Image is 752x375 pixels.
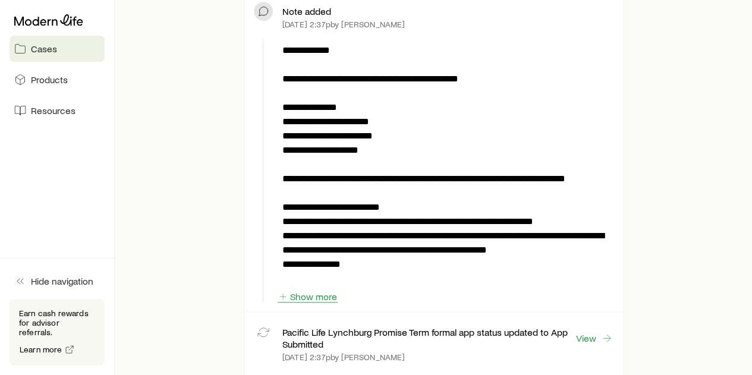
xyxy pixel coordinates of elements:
[31,275,93,287] span: Hide navigation
[282,352,405,362] p: [DATE] 2:37p by [PERSON_NAME]
[10,36,105,62] a: Cases
[10,299,105,365] div: Earn cash rewards for advisor referrals.Learn more
[20,345,62,354] span: Learn more
[10,97,105,124] a: Resources
[31,105,75,116] span: Resources
[282,20,405,29] p: [DATE] 2:37p by [PERSON_NAME]
[31,74,68,86] span: Products
[31,43,57,55] span: Cases
[282,326,575,350] p: Pacific Life Lynchburg Promise Term formal app status updated to App Submitted
[10,268,105,294] button: Hide navigation
[10,67,105,93] a: Products
[575,332,613,345] a: View
[282,5,331,17] p: Note added
[19,308,95,337] p: Earn cash rewards for advisor referrals.
[278,291,338,302] button: Show more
